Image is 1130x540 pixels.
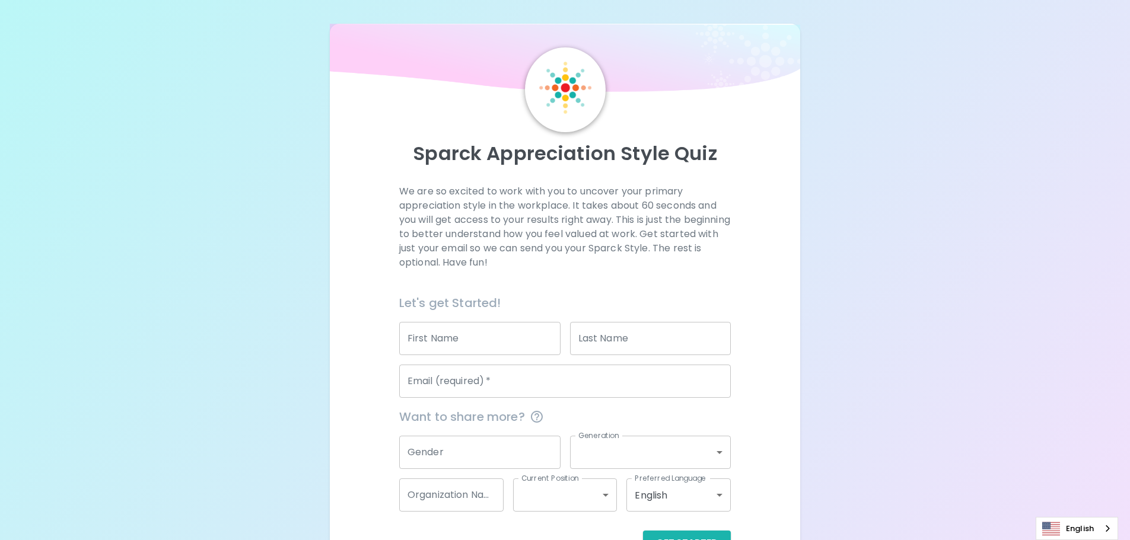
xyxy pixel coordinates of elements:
[1036,517,1118,539] a: English
[399,293,731,312] h6: Let's get Started!
[344,142,787,165] p: Sparck Appreciation Style Quiz
[521,473,579,483] label: Current Position
[1036,517,1118,540] aside: Language selected: English
[1036,517,1118,540] div: Language
[330,24,801,98] img: wave
[635,473,706,483] label: Preferred Language
[626,478,731,512] div: English
[539,62,591,114] img: Sparck Logo
[530,410,544,424] svg: This information is completely confidential and only used for aggregated appreciation studies at ...
[399,407,731,426] span: Want to share more?
[399,184,731,270] p: We are so excited to work with you to uncover your primary appreciation style in the workplace. I...
[578,430,619,440] label: Generation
